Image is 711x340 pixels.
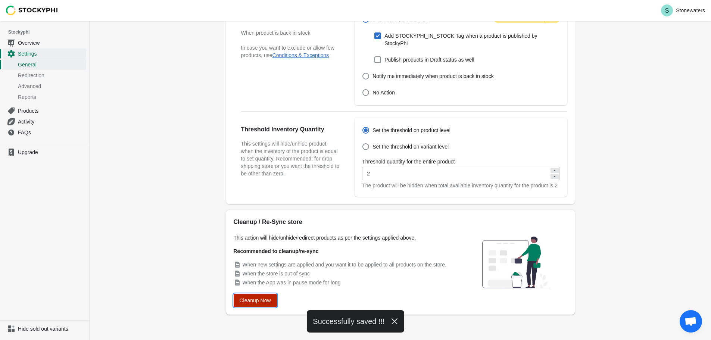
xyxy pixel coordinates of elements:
[18,39,85,47] span: Overview
[658,3,708,18] button: Avatar with initials SStonewaters
[234,234,458,241] p: This action will hide/unhide/redirect products as per the settings applied above.
[676,7,705,13] p: Stonewaters
[372,89,395,96] span: No Action
[3,37,86,48] a: Overview
[243,280,341,286] span: When the App was in pause mode for long
[661,4,673,16] span: Avatar with initials S
[18,149,85,156] span: Upgrade
[18,61,85,68] span: General
[372,72,493,80] span: Notify me immediately when product is back in stock
[243,271,310,277] span: When the store is out of sync
[307,310,404,333] div: Successfully saved !!!
[18,118,85,125] span: Activity
[3,105,86,116] a: Products
[3,70,86,81] a: Redirection
[665,7,669,14] text: S
[18,72,85,79] span: Redirection
[3,127,86,138] a: FAQs
[372,143,449,150] span: Set the threshold on variant level
[272,52,329,58] button: Conditions & Exceptions
[3,81,86,91] a: Advanced
[18,107,85,115] span: Products
[3,116,86,127] a: Activity
[362,182,559,189] div: The product will be hidden when total available inventory quantity for the product is 2
[3,91,86,102] a: Reports
[241,29,340,37] h3: When product is back in stock
[18,82,85,90] span: Advanced
[6,6,58,15] img: Stockyphi
[8,28,89,36] span: Stockyphi
[384,56,474,63] span: Publish products in Draft status as well
[372,127,450,134] span: Set the threshold on product level
[243,262,446,268] span: When new settings are applied and you want it to be applied to all products on the store.
[234,248,319,254] strong: Recommended to cleanup/re-sync
[384,32,559,47] span: Add STOCKYPHI_IN_STOCK Tag when a product is published by StockyPhi
[3,48,86,59] a: Settings
[241,125,340,134] h2: Threshold Inventory Quantity
[240,297,271,303] span: Cleanup Now
[18,129,85,136] span: FAQs
[234,294,277,307] button: Cleanup Now
[3,324,86,334] a: Hide sold out variants
[3,147,86,157] a: Upgrade
[241,140,340,177] h3: This settings will hide/unhide product when the inventory of the product is equal to set quantity...
[241,44,340,59] p: In case you want to exclude or allow few products, use
[3,59,86,70] a: General
[18,50,85,57] span: Settings
[362,158,455,165] label: Threshold quantity for the entire product
[18,325,85,333] span: Hide sold out variants
[680,310,702,333] div: Open chat
[18,93,85,101] span: Reports
[234,218,458,227] h2: Cleanup / Re-Sync store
